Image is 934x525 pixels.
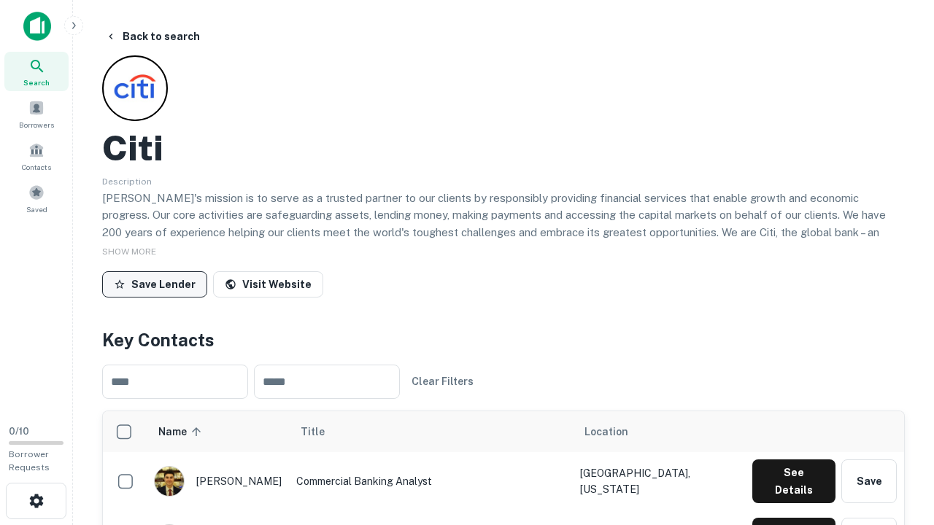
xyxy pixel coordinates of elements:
span: Title [301,423,344,440]
span: Contacts [22,161,51,173]
td: Commercial Banking Analyst [289,452,573,510]
h2: Citi [102,127,163,169]
td: [GEOGRAPHIC_DATA], [US_STATE] [573,452,745,510]
span: Location [584,423,628,440]
button: Save Lender [102,271,207,297]
th: Title [289,411,573,452]
h4: Key Contacts [102,327,905,353]
a: Contacts [4,136,69,176]
span: Borrower Requests [9,449,50,472]
a: Visit Website [213,271,323,297]
button: See Details [752,459,835,503]
button: Save [841,459,897,503]
span: SHOW MORE [102,246,156,257]
span: Borrowers [19,119,54,131]
img: capitalize-icon.png [23,12,51,41]
p: [PERSON_NAME]'s mission is to serve as a trusted partner to our clients by responsibly providing ... [102,190,905,276]
a: Borrowers [4,94,69,133]
a: Saved [4,179,69,218]
th: Name [147,411,289,452]
span: Saved [26,203,47,215]
img: 1753279374948 [155,467,184,496]
div: [PERSON_NAME] [154,466,282,497]
span: 0 / 10 [9,426,29,437]
span: Description [102,176,152,187]
th: Location [573,411,745,452]
span: Name [158,423,206,440]
span: Search [23,77,50,88]
iframe: Chat Widget [861,408,934,478]
button: Back to search [99,23,206,50]
button: Clear Filters [406,368,479,394]
a: Search [4,52,69,91]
